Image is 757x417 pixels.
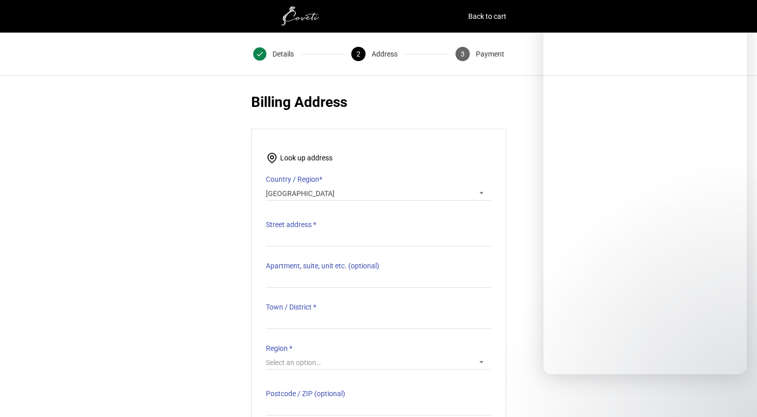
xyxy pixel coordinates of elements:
[266,151,332,165] button: Look up address
[476,47,504,61] span: Payment
[456,47,470,61] span: 3
[314,390,345,398] span: (optional)
[266,341,492,355] label: Region
[372,47,398,61] span: Address
[722,382,747,407] iframe: Intercom live chat
[448,33,511,75] button: 3 Payment
[266,358,321,367] span: Select an option…
[344,33,405,75] button: 2 Address
[266,386,492,401] label: Postcode / ZIP
[468,9,506,23] a: Back to cart
[266,186,492,201] span: Country / Region
[266,355,492,370] span: Region
[266,217,492,232] label: Street address
[266,300,492,314] label: Town / District
[543,16,747,374] iframe: Intercom live chat
[251,92,506,113] h2: Billing Address
[351,47,366,61] span: 2
[266,172,492,186] label: Country / Region
[266,259,492,273] label: Apartment, suite, unit etc.
[272,47,294,61] span: Details
[348,262,379,270] span: (optional)
[266,186,492,201] span: Hong Kong
[253,47,266,61] span: 1
[251,6,353,26] img: white1.png
[246,33,301,75] button: 1 Details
